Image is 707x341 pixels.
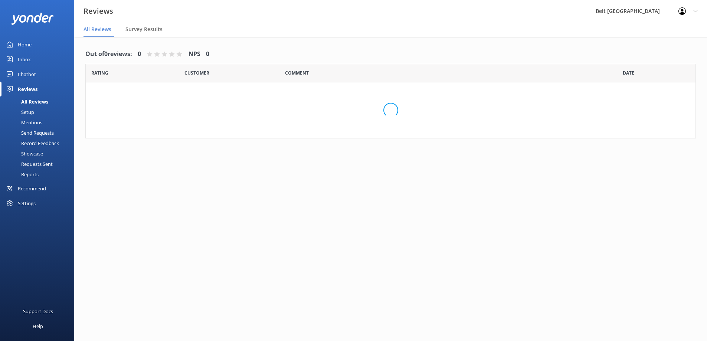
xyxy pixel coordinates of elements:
a: Reports [4,169,74,180]
div: Inbox [18,52,31,67]
div: Setup [4,107,34,117]
div: Recommend [18,181,46,196]
div: All Reviews [4,96,48,107]
div: Requests Sent [4,159,53,169]
div: Chatbot [18,67,36,82]
div: Reports [4,169,39,180]
a: Record Feedback [4,138,74,148]
h4: 0 [138,49,141,59]
span: Date [184,69,209,76]
h4: Out of 0 reviews: [85,49,132,59]
span: Question [285,69,309,76]
div: Showcase [4,148,43,159]
a: Showcase [4,148,74,159]
img: yonder-white-logo.png [11,13,54,25]
span: Date [623,69,634,76]
h4: NPS [189,49,200,59]
div: Help [33,319,43,334]
span: All Reviews [84,26,111,33]
a: Setup [4,107,74,117]
div: Mentions [4,117,42,128]
div: Home [18,37,32,52]
div: Record Feedback [4,138,59,148]
div: Send Requests [4,128,54,138]
div: Settings [18,196,36,211]
div: Reviews [18,82,37,96]
h3: Reviews [84,5,113,17]
span: Date [91,69,108,76]
a: Send Requests [4,128,74,138]
div: Support Docs [23,304,53,319]
a: All Reviews [4,96,74,107]
a: Mentions [4,117,74,128]
a: Requests Sent [4,159,74,169]
h4: 0 [206,49,209,59]
span: Survey Results [125,26,163,33]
